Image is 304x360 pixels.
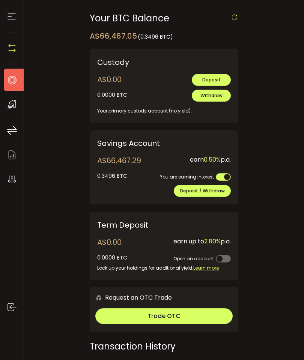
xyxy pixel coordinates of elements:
button: Deposit / Withdraw [174,185,231,197]
div: A$0.00 [97,74,127,99]
div: A$66,467.05 [90,30,173,42]
span: (0.3496 BTC) [138,33,173,40]
img: 6nGpN7MZ9FLuBP83NiajKbTRY4UzlzQtBKtCrLLspmCkSvCZHBKvY3NxgQaT5JnOQREvtQ257bXeeSTueZfAPizblJ+Fe8JwA... [95,294,102,301]
span: You are earning interest [160,174,214,180]
span: Deposit [202,76,221,83]
span: 0.50% [204,155,221,164]
div: A$0.00 [97,237,127,262]
iframe: Chat Widget [266,324,304,360]
span: Open an account [173,255,214,262]
img: N4P5cjLOiQAAAABJRU5ErkJggg== [6,42,18,54]
div: Lock up your holdings for additional yield. [97,264,231,272]
div: Savings Account [97,138,231,149]
div: Your primary custody account (no yield). [97,102,231,115]
div: Transaction History [90,340,238,353]
div: Request an OTC Trade [90,293,172,302]
div: 0.0000 BTC [97,254,127,262]
span: earn up to p.a. [173,237,231,246]
button: Trade OTC [95,308,233,324]
div: Term Deposit [97,219,231,231]
div: Custody [97,57,231,68]
span: Learn more [193,265,219,271]
span: earn p.a. [190,155,231,164]
div: 0.3496 BTC [97,172,141,180]
div: A$66,467.29 [97,155,141,180]
div: Your BTC Balance [90,5,238,23]
span: Withdraw [200,92,223,99]
button: Withdraw [192,90,231,102]
button: Deposit [192,74,231,86]
span: Trade OTC [147,312,181,320]
div: 0.0000 BTC [97,91,127,99]
span: 2.80% [204,237,221,246]
span: Deposit / Withdraw [180,187,225,194]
